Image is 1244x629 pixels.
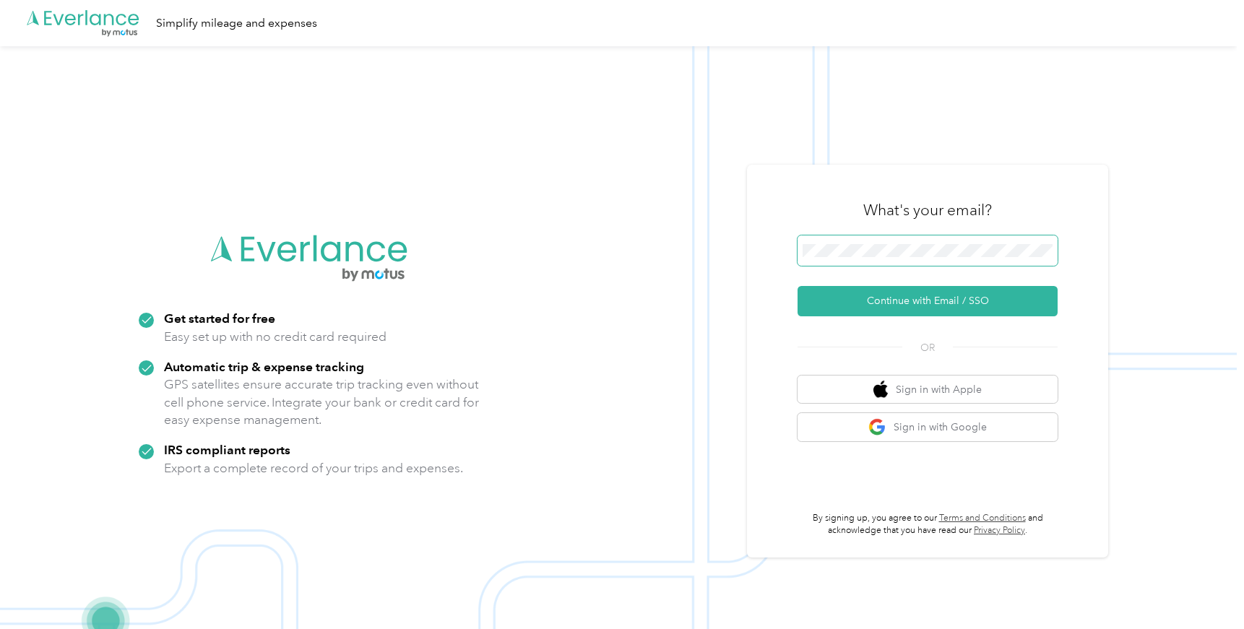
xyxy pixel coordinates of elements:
[164,328,386,346] p: Easy set up with no credit card required
[798,512,1058,537] p: By signing up, you agree to our and acknowledge that you have read our .
[164,459,463,477] p: Export a complete record of your trips and expenses.
[873,381,888,399] img: apple logo
[164,311,275,326] strong: Get started for free
[939,513,1026,524] a: Terms and Conditions
[974,525,1025,536] a: Privacy Policy
[902,340,953,355] span: OR
[798,413,1058,441] button: google logoSign in with Google
[164,359,364,374] strong: Automatic trip & expense tracking
[164,442,290,457] strong: IRS compliant reports
[164,376,480,429] p: GPS satellites ensure accurate trip tracking even without cell phone service. Integrate your bank...
[798,286,1058,316] button: Continue with Email / SSO
[868,418,886,436] img: google logo
[863,200,992,220] h3: What's your email?
[156,14,317,32] div: Simplify mileage and expenses
[798,376,1058,404] button: apple logoSign in with Apple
